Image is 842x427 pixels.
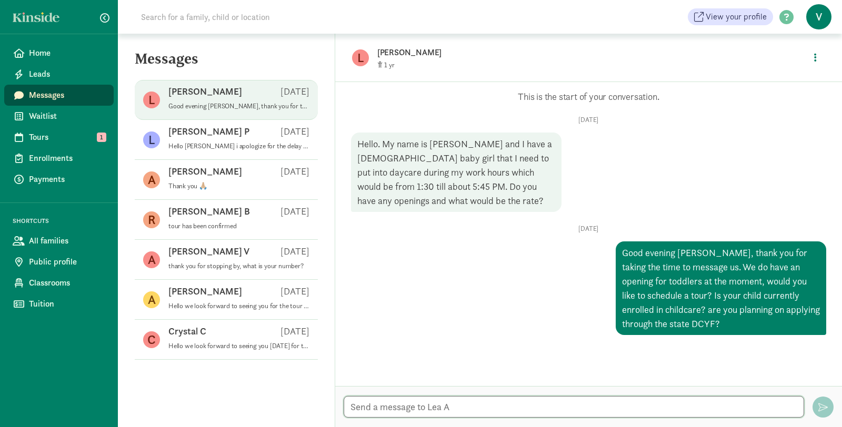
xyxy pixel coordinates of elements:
p: [PERSON_NAME] B [168,205,250,218]
span: Waitlist [29,110,105,123]
p: [DATE] [280,285,309,298]
a: Classrooms [4,272,114,293]
p: [DATE] [280,85,309,98]
p: [DATE] [280,245,309,258]
p: [PERSON_NAME] [168,165,242,178]
span: Classrooms [29,277,105,289]
span: Messages [29,89,105,101]
p: [PERSON_NAME] P [168,125,249,138]
p: [DATE] [280,125,309,138]
span: V [806,4,831,29]
span: Payments [29,173,105,186]
p: [DATE] [351,116,826,124]
p: Crystal C [168,325,206,338]
figure: A [143,291,160,308]
div: Good evening [PERSON_NAME], thank you for taking the time to message us. We do have an opening fo... [616,241,826,335]
span: Tours [29,131,105,144]
a: Tuition [4,293,114,314]
a: Leads [4,64,114,85]
span: 1 [384,60,395,69]
p: Thank you 🙏🏼 [168,182,309,190]
p: [DATE] [280,325,309,338]
a: All families [4,230,114,251]
p: Hello [PERSON_NAME] i apologize for the delay in response, your tour has been cancelled. If you h... [168,142,309,150]
p: Hello we look forward to seeing you [DATE] for the tour at our facility at 4:00pm, if you have an... [168,342,309,350]
a: Tours 1 [4,127,114,148]
p: tour has been confirmed [168,222,309,230]
a: Payments [4,169,114,190]
p: [DATE] [351,225,826,233]
span: All families [29,235,105,247]
p: [DATE] [280,165,309,178]
p: thank you for stopping by, what is your number? [168,262,309,270]
span: Enrollments [29,152,105,165]
p: [DATE] [280,205,309,218]
span: View your profile [706,11,767,23]
p: Good evening [PERSON_NAME], thank you for taking the time to message us. We do have an opening fo... [168,102,309,110]
h5: Messages [118,50,335,76]
span: Public profile [29,256,105,268]
input: Search for a family, child or location [135,6,430,27]
span: 1 [97,133,106,142]
figure: A [143,171,160,188]
p: [PERSON_NAME] [168,85,242,98]
p: [PERSON_NAME] [168,285,242,298]
figure: R [143,211,160,228]
span: Leads [29,68,105,80]
p: [PERSON_NAME] V [168,245,249,258]
figure: L [143,91,160,108]
iframe: Chat Widget [789,377,842,427]
span: Tuition [29,298,105,310]
figure: L [352,49,369,66]
a: Public profile [4,251,114,272]
div: Hello. My name is [PERSON_NAME] and I have a [DEMOGRAPHIC_DATA] baby girl that I need to put into... [351,133,562,212]
span: Home [29,47,105,59]
p: This is the start of your conversation. [351,90,826,103]
p: Hello we look forward to seeing you for the tour at our facility. if you have any questions pleas... [168,302,309,310]
a: Enrollments [4,148,114,169]
a: Waitlist [4,106,114,127]
a: Home [4,43,114,64]
figure: L [143,131,160,148]
figure: C [143,331,160,348]
p: [PERSON_NAME] [377,45,709,60]
a: Messages [4,85,114,106]
figure: A [143,251,160,268]
a: View your profile [688,8,773,25]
